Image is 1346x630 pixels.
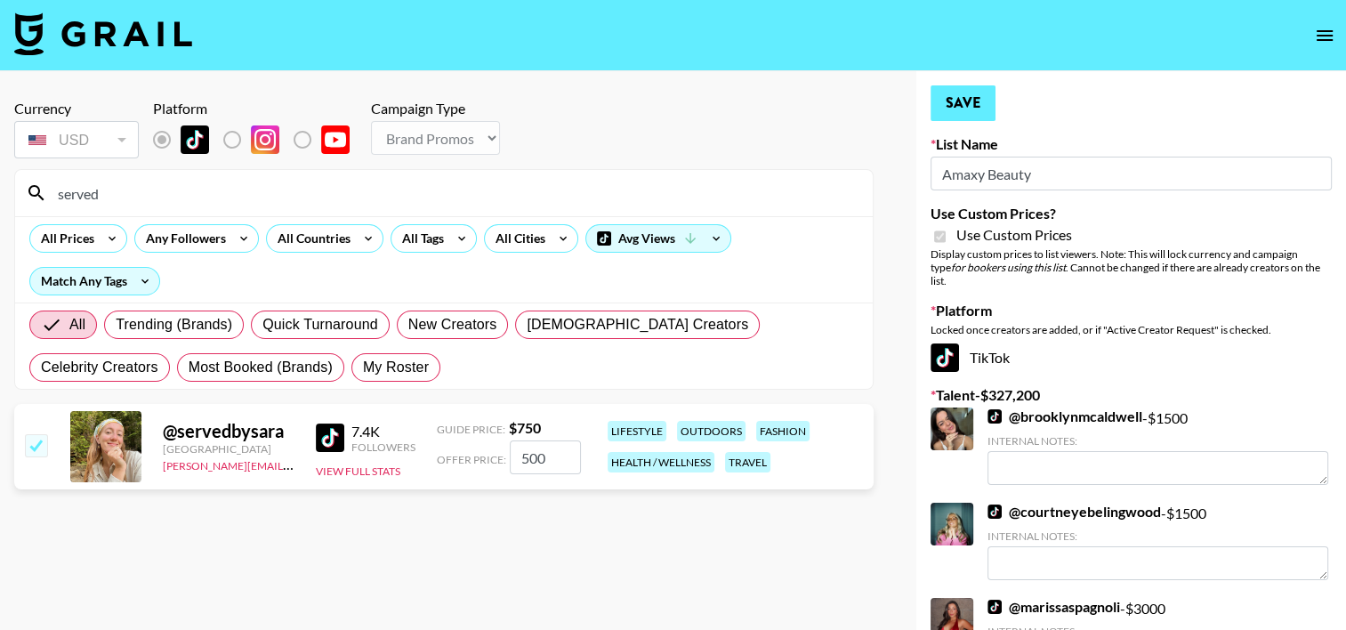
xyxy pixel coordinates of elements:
div: Campaign Type [371,100,500,117]
span: All [69,314,85,335]
div: travel [725,452,770,472]
strong: $ 750 [509,419,541,436]
div: outdoors [677,421,746,441]
img: TikTok [987,600,1002,614]
div: Followers [351,440,415,454]
span: Quick Turnaround [262,314,378,335]
span: [DEMOGRAPHIC_DATA] Creators [527,314,748,335]
input: Search by User Name [47,179,862,207]
img: Instagram [251,125,279,154]
div: Internal Notes: [987,434,1328,448]
img: TikTok [987,505,1002,519]
button: View Full Stats [316,464,400,478]
img: YouTube [321,125,350,154]
span: Trending (Brands) [116,314,232,335]
div: List locked to TikTok. [153,121,364,158]
div: - $ 1500 [987,408,1328,485]
label: Use Custom Prices? [931,205,1332,222]
span: Use Custom Prices [956,226,1072,244]
div: USD [18,125,135,156]
img: TikTok [931,343,959,372]
img: Grail Talent [14,12,192,55]
div: health / wellness [608,452,714,472]
div: All Tags [391,225,447,252]
a: [PERSON_NAME][EMAIL_ADDRESS][PERSON_NAME][DOMAIN_NAME] [163,456,511,472]
button: Save [931,85,995,121]
span: New Creators [408,314,497,335]
input: 750 [510,440,581,474]
img: TikTok [987,409,1002,424]
span: Celebrity Creators [41,357,158,378]
div: Currency [14,100,139,117]
div: [GEOGRAPHIC_DATA] [163,442,294,456]
div: All Prices [30,225,98,252]
div: All Countries [267,225,354,252]
div: Internal Notes: [987,529,1328,543]
div: Currency is locked to USD [14,117,139,162]
div: fashion [756,421,810,441]
span: Guide Price: [437,423,505,436]
div: - $ 1500 [987,503,1328,580]
div: Avg Views [586,225,730,252]
div: Platform [153,100,364,117]
span: Most Booked (Brands) [189,357,333,378]
img: TikTok [316,424,344,452]
div: Any Followers [135,225,230,252]
em: for bookers using this list [951,261,1066,274]
div: Locked once creators are added, or if "Active Creator Request" is checked. [931,323,1332,336]
a: @brooklynmcaldwell [987,408,1142,425]
div: @ servedbysara [163,420,294,442]
img: TikTok [181,125,209,154]
div: TikTok [931,343,1332,372]
div: All Cities [485,225,549,252]
label: Platform [931,302,1332,319]
span: My Roster [363,357,429,378]
label: Talent - $ 327,200 [931,386,1332,404]
button: open drawer [1307,18,1342,53]
a: @marissaspagnoli [987,598,1120,616]
div: Match Any Tags [30,268,159,295]
div: 7.4K [351,423,415,440]
a: @courtneyebelingwood [987,503,1161,521]
label: List Name [931,135,1332,153]
span: Offer Price: [437,453,506,466]
div: Display custom prices to list viewers. Note: This will lock currency and campaign type . Cannot b... [931,247,1332,287]
div: lifestyle [608,421,666,441]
